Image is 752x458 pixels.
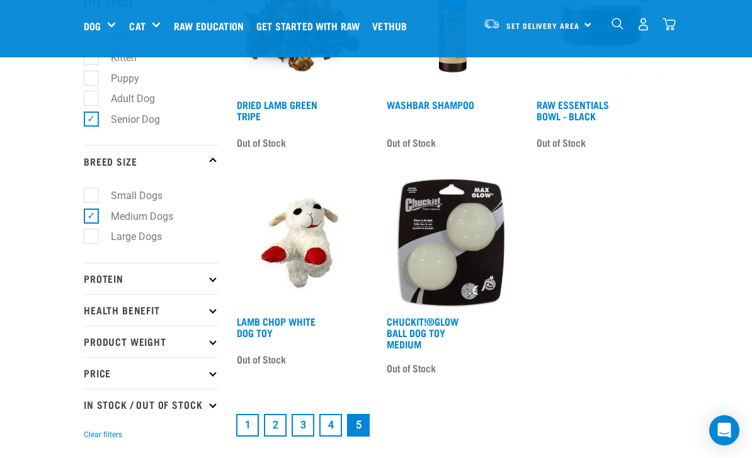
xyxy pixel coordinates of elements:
[91,71,144,86] label: Puppy
[264,414,287,437] a: Goto page 2
[91,209,178,224] label: Medium Dogs
[253,1,369,51] a: Get started with Raw
[84,263,219,294] p: Protein
[91,50,142,66] label: Kitten
[91,91,160,106] label: Adult Dog
[91,229,167,244] label: Large Dogs
[387,133,436,152] span: Out of Stock
[387,101,474,107] a: WashBar Shampoo
[319,414,342,437] a: Goto page 4
[234,411,668,439] nav: pagination
[709,415,739,445] div: Open Intercom Messenger
[84,389,219,420] p: In Stock / Out Of Stock
[347,414,370,437] a: Page 5
[84,429,122,440] button: Clear filters
[84,145,219,176] p: Breed Size
[171,1,253,51] a: Raw Education
[537,133,586,152] span: Out of Stock
[537,101,609,118] a: Raw Essentials Bowl - Black
[84,357,219,389] p: Price
[384,175,518,309] img: A237296
[237,350,286,369] span: Out of Stock
[234,175,368,309] img: 147206 lamb chop dog toy 2
[483,18,500,30] img: van-moving.png
[506,23,579,28] span: Set Delivery Area
[637,18,650,31] img: user.png
[84,294,219,326] p: Health Benefit
[369,1,416,51] a: Vethub
[612,18,624,30] img: home-icon-1@2x.png
[91,112,165,127] label: Senior Dog
[129,18,145,33] a: Cat
[663,18,676,31] img: home-icon@2x.png
[237,101,317,118] a: Dried Lamb Green Tripe
[84,326,219,357] p: Product Weight
[91,188,168,203] label: Small Dogs
[292,414,314,437] a: Goto page 3
[237,318,316,335] a: Lamb Chop White Dog Toy
[236,414,259,437] a: Goto page 1
[387,318,459,346] a: Chuckit!®Glow Ball Dog Toy Medium
[84,18,101,33] a: Dog
[387,358,436,377] span: Out of Stock
[237,133,286,152] span: Out of Stock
